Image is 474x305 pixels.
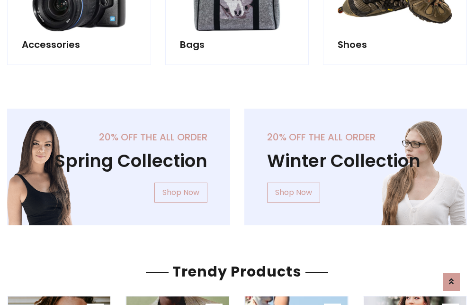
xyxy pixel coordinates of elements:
h5: Accessories [22,39,136,50]
h5: Bags [180,39,295,50]
h1: Winter Collection [267,150,445,171]
h5: Shoes [338,39,452,50]
a: Shop Now [267,183,320,203]
h1: Spring Collection [30,150,207,171]
h5: 20% off the all order [30,131,207,143]
a: Shop Now [154,183,207,203]
h5: 20% off the all order [267,131,445,143]
span: Trendy Products [169,261,305,282]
